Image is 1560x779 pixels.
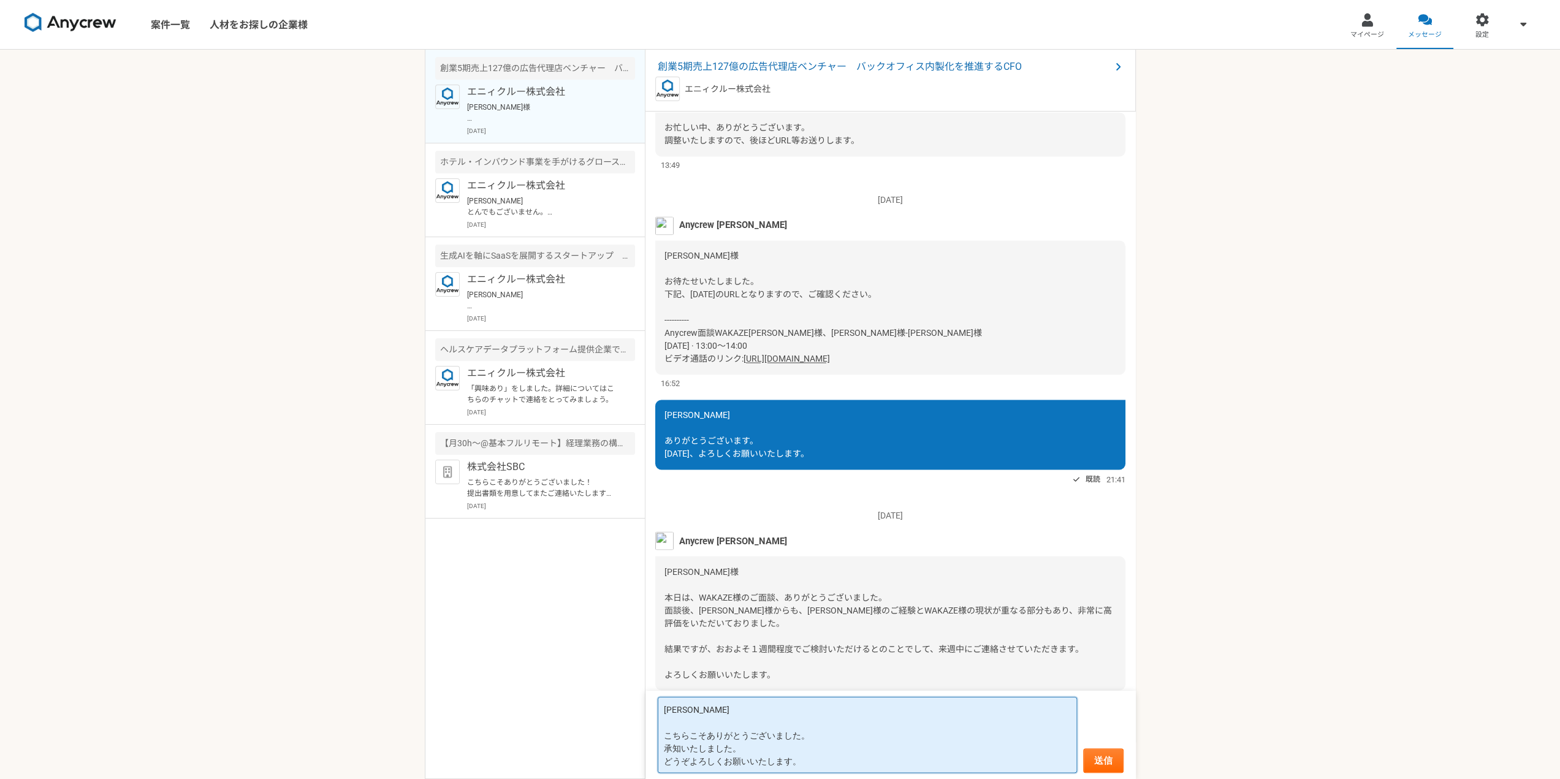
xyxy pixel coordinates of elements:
p: エニィクルー株式会社 [467,272,618,287]
span: お忙しい中、ありがとうございます。 調整いたしますので、後ほどURL等お送りします。 [664,123,859,145]
p: こちらこそありがとうございました！ 提出書類を用意してまたご連絡いたします！ どうぞよろしくお願いいたします！ [467,477,618,499]
span: 21:41 [1106,474,1125,485]
span: 13:49 [661,159,680,171]
textarea: [PERSON_NAME] こちらこそありがとうございました。 承知いたしました。 どうぞよろしくお願いいたします。 [658,697,1077,773]
img: default_org_logo-42cde973f59100197ec2c8e796e4974ac8490bb5b08a0eb061ff975e4574aa76.png [435,460,460,484]
span: 既読 [1086,472,1100,487]
div: ヘルスケアデータプラットフォーム提供企業での経営管理業務 [435,338,635,361]
span: 設定 [1475,30,1489,40]
p: [DATE] [467,501,635,511]
span: Anycrew [PERSON_NAME] [679,534,787,547]
div: 【月30h～@基本フルリモート】経理業務の構築サポートができる経理のプロ募集 [435,432,635,455]
span: 創業5期売上127億の広告代理店ベンチャー バックオフィス内製化を推進するCFO [658,59,1111,74]
img: logo_text_blue_01.png [435,272,460,297]
p: [PERSON_NAME] とんでもございません。 案件をご紹介いただきまして、ありがとうございます。 引き続きどうぞよろしくお願いいたします。 [467,196,618,218]
button: 送信 [1083,748,1124,773]
span: メッセージ [1408,30,1442,40]
span: マイページ [1350,30,1384,40]
p: [PERSON_NAME]様 本日は、WAKAZE様のご面談、ありがとうございました。 面談後、[PERSON_NAME]様からも、[PERSON_NAME]様のご経験とWAKAZE様の現状が重... [467,102,618,124]
div: 創業5期売上127億の広告代理店ベンチャー バックオフィス内製化を推進するCFO [435,57,635,80]
img: logo_text_blue_01.png [435,366,460,390]
p: [DATE] [467,408,635,417]
span: [PERSON_NAME]様 お待たせいたしました。 下記、[DATE]のURLとなりますので、ご確認ください。 ---------- Anycrew面談WAKAZE[PERSON_NAME]様... [664,251,982,363]
p: エニィクルー株式会社 [685,83,770,96]
a: [URL][DOMAIN_NAME] [744,354,830,363]
p: エニィクルー株式会社 [467,85,618,99]
p: エニィクルー株式会社 [467,178,618,193]
img: logo_text_blue_01.png [435,85,460,109]
span: [PERSON_NAME] ありがとうございます。 [DATE]、よろしくお願いいたします。 [664,410,809,458]
p: [DATE] [467,314,635,323]
img: %E3%83%95%E3%82%9A%E3%83%AD%E3%83%95%E3%82%A3%E3%83%BC%E3%83%AB%E7%94%BB%E5%83%8F%E3%81%AE%E3%82%... [655,531,674,550]
p: [DATE] [467,126,635,135]
img: logo_text_blue_01.png [435,178,460,203]
div: ホテル・インバウンド事業を手がけるグロース上場企業 経理課長 [435,151,635,173]
p: [DATE] [655,509,1125,522]
p: 株式会社SBC [467,460,618,474]
p: [DATE] [467,220,635,229]
img: 8DqYSo04kwAAAAASUVORK5CYII= [25,13,116,32]
span: Anycrew [PERSON_NAME] [679,218,787,232]
span: [PERSON_NAME]様 本日は、WAKAZE様のご面談、ありがとうございました。 面談後、[PERSON_NAME]様からも、[PERSON_NAME]様のご経験とWAKAZE様の現状が重... [664,566,1112,679]
span: 16:52 [661,378,680,389]
div: 生成AIを軸にSaaSを展開するスタートアップ コーポレートマネージャー [435,245,635,267]
img: logo_text_blue_01.png [655,77,680,101]
p: エニィクルー株式会社 [467,366,618,381]
p: [DATE] [655,194,1125,207]
p: 「興味あり」をしました。詳細についてはこちらのチャットで連絡をとってみましょう。 [467,383,618,405]
img: %E3%83%95%E3%82%9A%E3%83%AD%E3%83%95%E3%82%A3%E3%83%BC%E3%83%AB%E7%94%BB%E5%83%8F%E3%81%AE%E3%82%... [655,216,674,235]
p: [PERSON_NAME] ご連絡いただきまして、ありがとうございます。 承知いたしました。 引き続きどうぞよろしくお願いいたします。 [467,289,618,311]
